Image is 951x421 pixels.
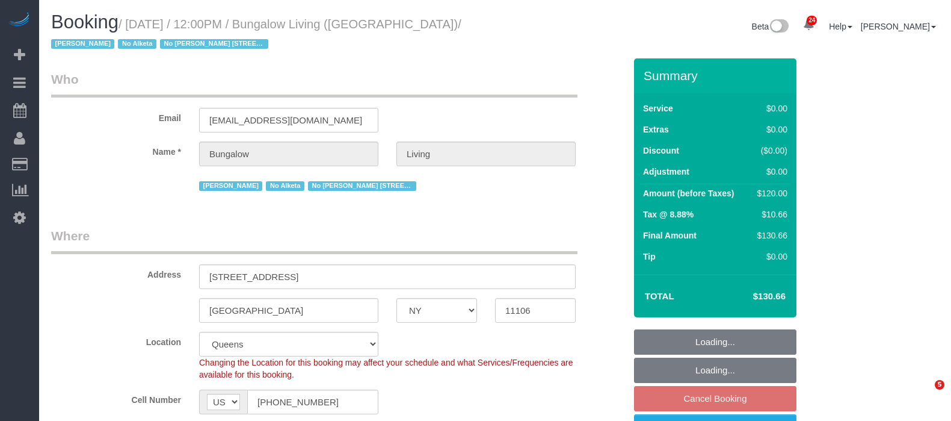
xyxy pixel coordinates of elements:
div: $0.00 [752,102,787,114]
h4: $130.66 [717,292,786,302]
span: No Alketa [118,39,156,49]
input: Email [199,108,378,133]
input: Cell Number [247,390,378,414]
label: Amount (before Taxes) [643,187,734,199]
legend: Who [51,70,577,98]
span: [PERSON_NAME] [51,39,114,49]
label: Cell Number [42,390,190,406]
input: Zip Code [495,298,576,323]
input: Last Name [396,142,576,166]
span: No Alketa [266,181,304,191]
label: Service [643,102,673,114]
label: Discount [643,145,679,157]
strong: Total [645,291,674,301]
label: Tax @ 8.88% [643,208,694,220]
div: $130.66 [752,229,787,242]
h3: Summary [644,69,790,83]
a: Beta [752,22,789,31]
div: $120.00 [752,187,787,199]
span: / [51,17,461,51]
label: Name * [42,142,190,158]
span: Booking [51,11,118,33]
label: Adjustment [643,166,689,178]
input: City [199,298,378,323]
label: Extras [643,123,669,136]
a: 24 [797,12,820,39]
img: Automaid Logo [7,12,31,29]
legend: Where [51,227,577,254]
input: First Name [199,142,378,166]
span: No [PERSON_NAME] [STREET_ADDRESS] [308,181,416,191]
a: Help [829,22,852,31]
span: Changing the Location for this booking may affect your schedule and what Services/Frequencies are... [199,358,573,379]
div: $0.00 [752,123,787,136]
label: Tip [643,251,656,263]
label: Final Amount [643,229,697,242]
iframe: Intercom live chat [910,380,939,409]
div: $10.66 [752,208,787,220]
img: New interface [769,19,789,35]
div: $0.00 [752,166,787,178]
div: $0.00 [752,251,787,263]
span: No [PERSON_NAME] [STREET_ADDRESS] [160,39,268,49]
span: 5 [935,380,944,390]
label: Email [42,108,190,124]
label: Address [42,264,190,281]
div: ($0.00) [752,145,787,157]
span: [PERSON_NAME] [199,181,262,191]
label: Location [42,332,190,348]
small: / [DATE] / 12:00PM / Bungalow Living ([GEOGRAPHIC_DATA]) [51,17,461,51]
a: [PERSON_NAME] [861,22,936,31]
span: 24 [807,16,817,25]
